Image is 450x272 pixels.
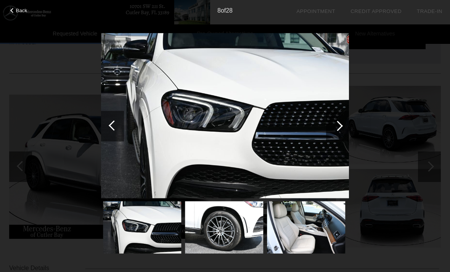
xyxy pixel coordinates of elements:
[185,201,263,254] img: ec0225e1381b28ec529bba3a7fd231ea.jpg
[267,201,345,254] img: 27e62e579326baeeb6b6108845fc0245.jpg
[226,7,233,14] span: 28
[217,7,221,14] span: 8
[296,8,335,14] a: Appointment
[101,33,349,198] img: 009dafc2fcb94cff754d3e99eafb44da.jpg
[350,8,402,14] a: Credit Approved
[417,8,442,14] a: Trade-In
[16,8,27,13] span: Back
[103,201,181,254] img: 009dafc2fcb94cff754d3e99eafb44da.jpg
